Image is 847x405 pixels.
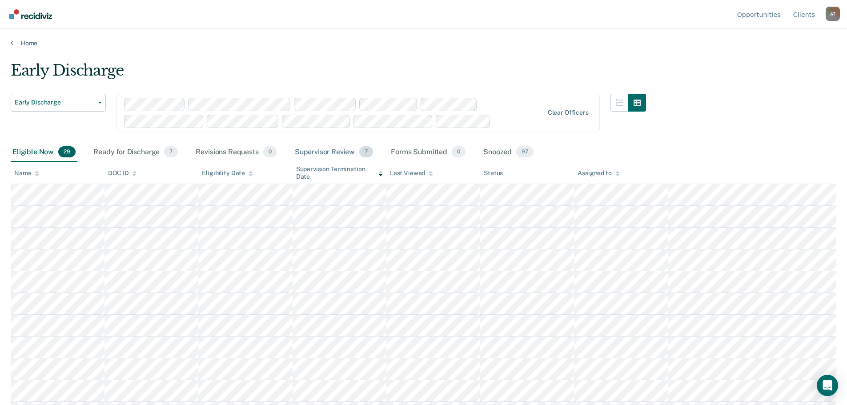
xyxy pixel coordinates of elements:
button: Profile dropdown button [826,7,840,21]
div: DOC ID [108,169,136,177]
div: Open Intercom Messenger [817,375,838,396]
span: 7 [359,146,373,158]
div: Ready for Discharge7 [92,143,180,162]
div: Supervision Termination Date [296,165,383,180]
span: Early Discharge [15,99,95,106]
button: Early Discharge [11,94,106,112]
div: Supervisor Review7 [293,143,375,162]
div: Assigned to [578,169,619,177]
div: Eligibility Date [202,169,253,177]
div: Status [484,169,503,177]
span: 0 [452,146,466,158]
div: Forms Submitted0 [389,143,467,162]
a: Home [11,39,836,47]
img: Recidiviz [9,9,52,19]
div: Eligible Now29 [11,143,77,162]
span: 7 [164,146,178,158]
span: 97 [516,146,534,158]
span: 29 [58,146,76,158]
span: 0 [263,146,277,158]
div: Revisions Requests0 [194,143,278,162]
div: Early Discharge [11,61,646,87]
div: Last Viewed [390,169,433,177]
div: Snoozed97 [482,143,535,162]
div: Name [14,169,39,177]
div: Clear officers [548,109,589,116]
div: A T [826,7,840,21]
